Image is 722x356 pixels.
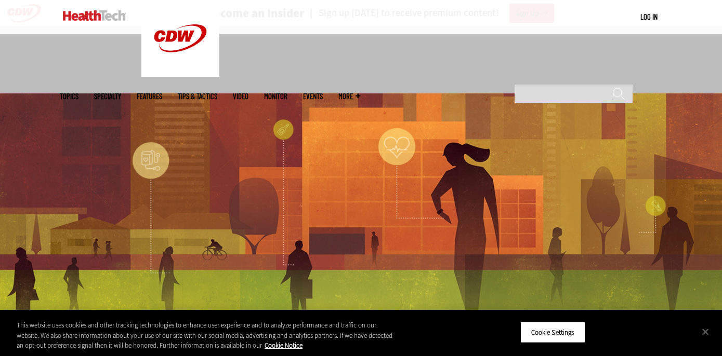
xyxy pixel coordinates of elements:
a: More information about your privacy [265,341,303,350]
div: This website uses cookies and other tracking technologies to enhance user experience and to analy... [17,320,397,351]
button: Close [694,320,717,343]
a: Tips & Tactics [178,92,217,100]
a: CDW [141,69,219,79]
span: Topics [60,92,78,100]
button: Cookie Settings [520,321,585,343]
a: Features [137,92,162,100]
span: Specialty [94,92,121,100]
a: Events [303,92,323,100]
span: More [338,92,360,100]
a: MonITor [264,92,287,100]
img: Home [63,10,126,21]
a: Log in [640,12,658,21]
div: User menu [640,11,658,22]
a: Video [233,92,248,100]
